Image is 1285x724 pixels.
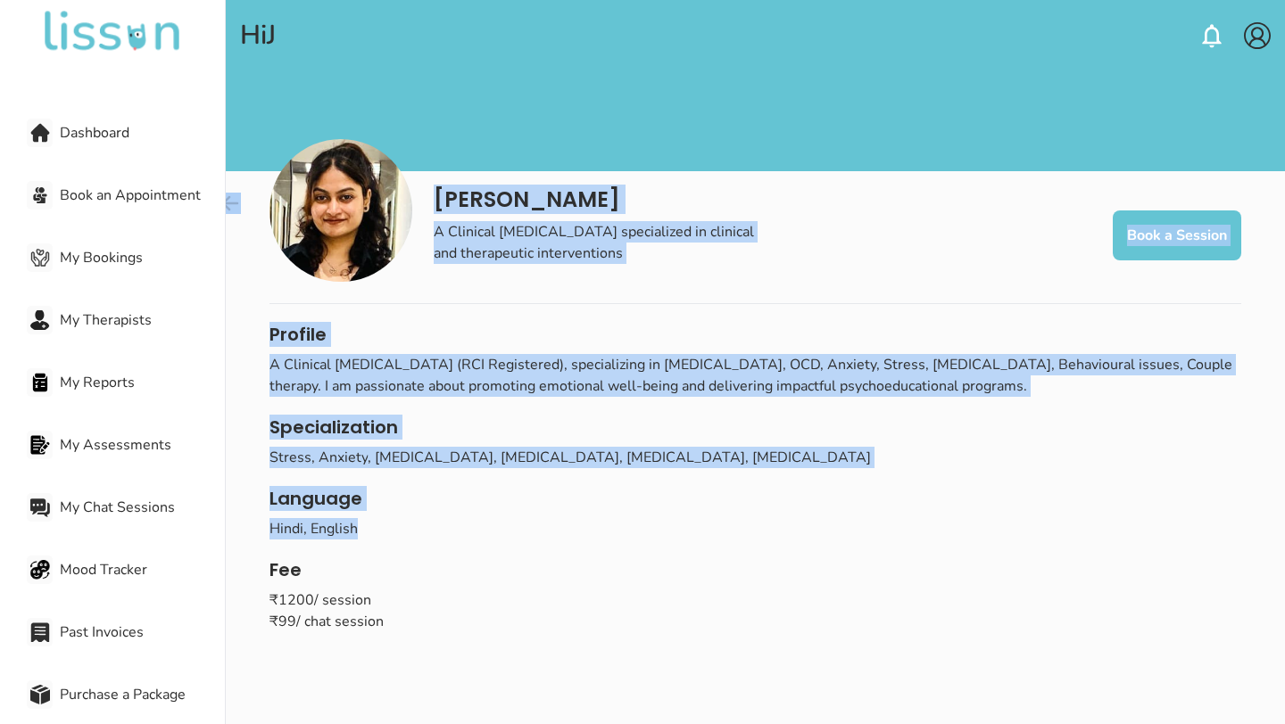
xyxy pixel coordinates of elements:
[311,448,368,467] span: , Anxiety
[60,122,225,144] span: Dashboard
[619,448,745,467] span: , [MEDICAL_DATA]
[269,557,1240,582] h3: Fee
[434,185,759,214] h2: [PERSON_NAME]
[269,486,1240,511] h3: Language
[30,435,50,455] img: My Assessments
[269,139,412,282] img: image
[60,185,225,206] span: Book an Appointment
[60,621,225,643] span: Past Invoices
[269,322,1240,347] h3: Profile
[60,434,225,456] span: My Assessments
[220,193,241,214] img: arrow-left.svg
[60,497,225,518] span: My Chat Sessions
[1113,210,1241,260] button: Book a Session
[269,415,1240,440] h3: Specialization
[41,11,184,53] img: undefined
[30,248,50,267] img: My Bookings
[30,373,50,392] img: My Reports
[269,589,1240,632] p: ₹ 1200 / session ₹ 99 / chat session
[269,354,1240,397] p: A Clinical [MEDICAL_DATA] (RCI Registered), specializing in [MEDICAL_DATA], OCD, Anxiety, Stress,...
[30,310,50,330] img: My Therapists
[434,221,759,264] p: A Clinical [MEDICAL_DATA] specialized in clinical and therapeutic interventions
[60,247,225,268] span: My Bookings
[303,519,358,539] span: , English
[1244,22,1271,49] img: account.svg
[30,123,50,143] img: Dashboard
[30,560,50,580] img: Mood Tracker
[30,498,50,517] img: My Chat Sessions
[269,448,311,467] span: Stress
[269,519,303,539] span: Hindi
[60,684,225,705] span: Purchase a Package
[493,448,619,467] span: , [MEDICAL_DATA]
[60,372,225,393] span: My Reports
[60,309,225,331] span: My Therapists
[745,448,871,467] span: , [MEDICAL_DATA]
[368,448,493,467] span: , [MEDICAL_DATA]
[30,622,50,642] img: Past Invoices
[60,559,225,580] span: Mood Tracker
[30,685,50,704] img: Purchase a Package
[240,20,276,52] div: Hi J
[30,185,50,205] img: Book an Appointment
